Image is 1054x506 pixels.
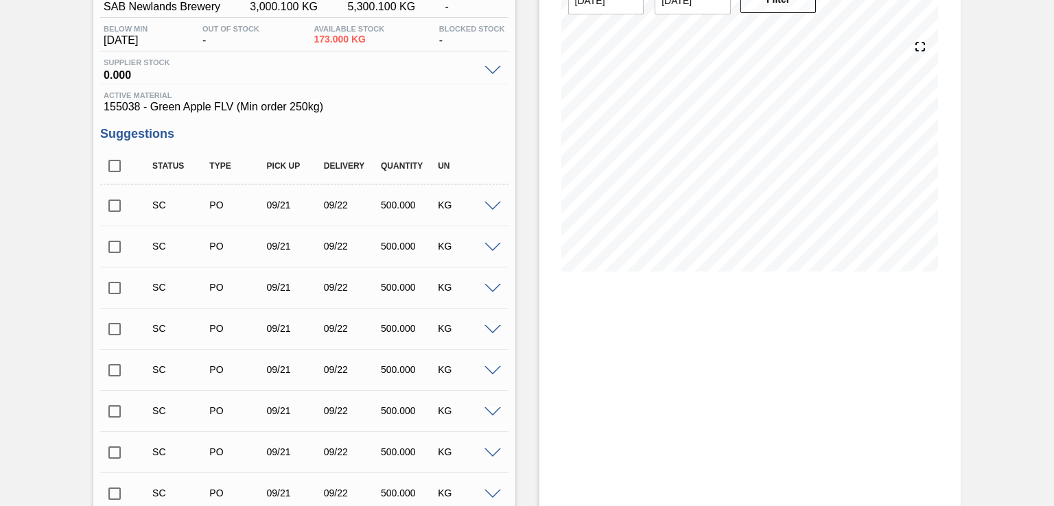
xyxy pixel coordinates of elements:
div: 09/21/2025 [263,323,326,334]
div: - [199,25,263,47]
span: 0.000 [104,67,477,80]
div: Purchase order [206,241,268,252]
div: Purchase order [206,200,268,210]
div: 500.000 [377,282,440,293]
div: 09/22/2025 [320,241,383,252]
div: Suggestion Created [149,364,211,375]
div: 09/22/2025 [320,323,383,334]
div: Type [206,161,268,171]
div: KG [434,446,497,457]
div: Pick up [263,161,326,171]
div: 500.000 [377,200,440,210]
div: KG [434,405,497,416]
span: 155038 - Green Apple FLV (Min order 250kg) [104,101,504,113]
div: KG [434,282,497,293]
div: 09/21/2025 [263,446,326,457]
span: 173.000 KG [314,34,384,45]
div: Purchase order [206,282,268,293]
div: 09/21/2025 [263,282,326,293]
div: KG [434,323,497,334]
div: Suggestion Created [149,487,211,498]
div: Purchase order [206,323,268,334]
span: SAB Newlands Brewery [104,1,220,13]
div: Suggestion Created [149,241,211,252]
div: Suggestion Created [149,446,211,457]
div: Purchase order [206,446,268,457]
div: 09/21/2025 [263,487,326,498]
div: Suggestion Created [149,282,211,293]
div: KG [434,487,497,498]
div: 500.000 [377,446,440,457]
span: Available Stock [314,25,384,33]
span: 3,000.100 KG [250,1,318,13]
span: Below Min [104,25,148,33]
div: 09/22/2025 [320,405,383,416]
span: Out Of Stock [202,25,259,33]
div: KG [434,200,497,210]
div: 09/22/2025 [320,200,383,210]
div: Quantity [377,161,440,171]
div: 500.000 [377,405,440,416]
div: UN [434,161,497,171]
div: KG [434,364,497,375]
div: Suggestion Created [149,405,211,416]
div: Delivery [320,161,383,171]
div: 500.000 [377,323,440,334]
h3: Suggestions [100,127,508,141]
div: 500.000 [377,487,440,498]
div: - [436,25,508,47]
div: Status [149,161,211,171]
div: 09/22/2025 [320,282,383,293]
div: 09/22/2025 [320,446,383,457]
div: Purchase order [206,487,268,498]
div: 09/22/2025 [320,487,383,498]
span: Active Material [104,91,504,99]
div: Suggestion Created [149,200,211,210]
span: Supplier Stock [104,58,477,67]
div: 500.000 [377,364,440,375]
div: Purchase order [206,364,268,375]
div: Purchase order [206,405,268,416]
span: [DATE] [104,34,148,47]
span: Blocked Stock [439,25,505,33]
div: Suggestion Created [149,323,211,334]
div: 500.000 [377,241,440,252]
div: 09/22/2025 [320,364,383,375]
div: 09/21/2025 [263,364,326,375]
div: 09/21/2025 [263,405,326,416]
div: 09/21/2025 [263,241,326,252]
div: 09/21/2025 [263,200,326,210]
span: 5,300.100 KG [347,1,415,13]
div: KG [434,241,497,252]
